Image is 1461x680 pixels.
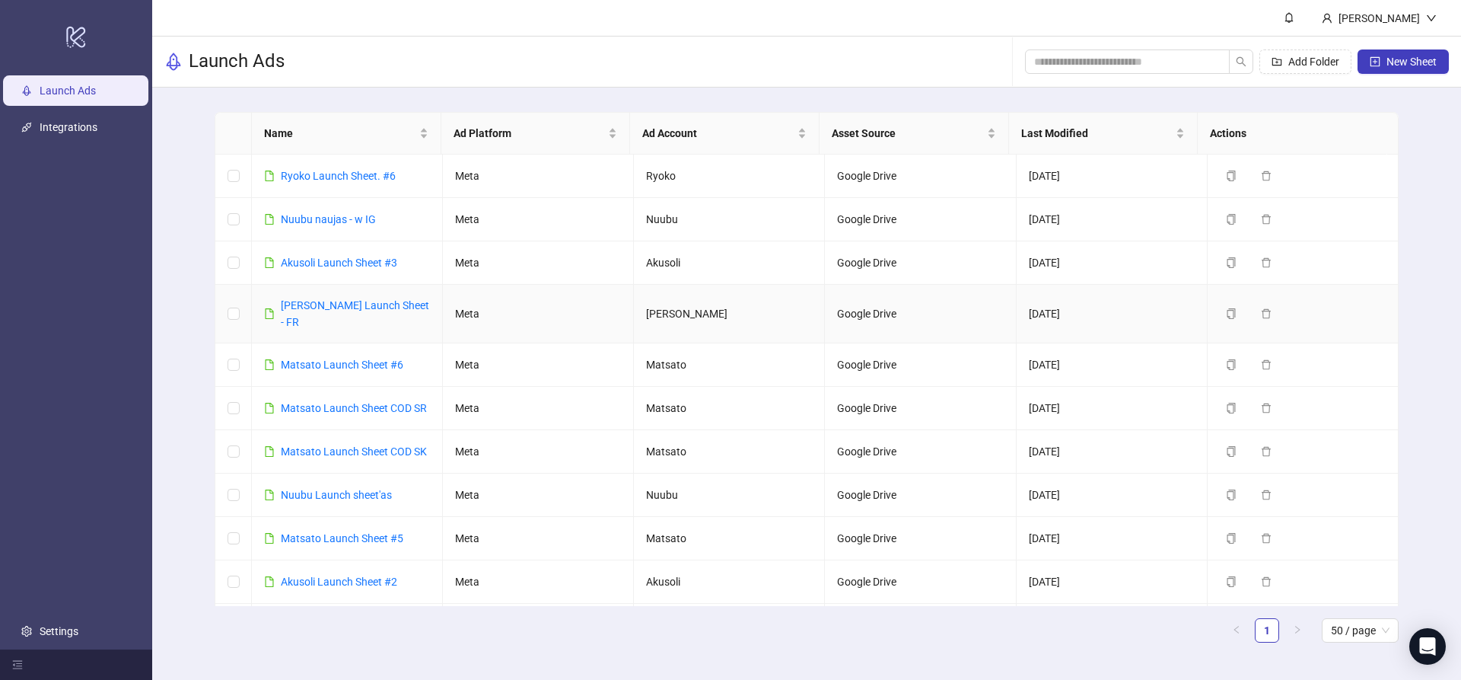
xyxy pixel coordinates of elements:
span: delete [1261,533,1272,544]
th: Actions [1198,113,1387,155]
span: bell [1284,12,1294,23]
td: [DATE] [1017,387,1208,430]
span: user [1322,13,1332,24]
span: file [264,533,275,544]
span: menu-fold [12,659,23,670]
span: Last Modified [1021,125,1173,142]
span: copy [1226,308,1237,319]
span: delete [1261,214,1272,225]
span: file [264,257,275,268]
span: delete [1261,171,1272,181]
span: down [1426,13,1437,24]
span: copy [1226,214,1237,225]
td: Meta [443,604,634,647]
th: Last Modified [1009,113,1198,155]
td: Meta [443,155,634,198]
span: file [264,576,275,587]
td: [DATE] [1017,198,1208,241]
span: 50 / page [1331,619,1389,642]
td: Google Drive [825,241,1016,285]
span: rocket [164,53,183,71]
span: delete [1261,490,1272,500]
span: Ad Platform [454,125,606,142]
td: [DATE] [1017,430,1208,474]
span: delete [1261,308,1272,319]
td: Google Drive [825,474,1016,517]
td: Google Drive [825,517,1016,560]
td: [DATE] [1017,517,1208,560]
td: [DATE] [1017,604,1208,647]
a: Ryoko Launch Sheet. #6 [281,170,396,182]
span: New Sheet [1386,56,1437,68]
span: file [264,403,275,413]
td: Meta [443,560,634,604]
td: Meta [443,198,634,241]
div: [PERSON_NAME] [1332,10,1426,27]
a: Launch Ads [40,85,96,97]
span: delete [1261,359,1272,370]
td: [DATE] [1017,343,1208,387]
td: Nuubu [634,198,825,241]
td: Matsato [634,517,825,560]
button: Add Folder [1259,49,1351,74]
a: Matsato Launch Sheet #5 [281,532,403,544]
li: Previous Page [1224,618,1249,643]
td: Google Drive [825,430,1016,474]
span: copy [1226,446,1237,457]
th: Ad Account [630,113,820,155]
th: Asset Source [820,113,1009,155]
span: folder-add [1272,56,1282,67]
td: [DATE] [1017,155,1208,198]
td: Google Drive [825,155,1016,198]
th: Name [252,113,441,155]
span: copy [1226,490,1237,500]
span: Ad Account [642,125,794,142]
td: [PERSON_NAME] [634,285,825,343]
td: Meta [443,241,634,285]
a: [PERSON_NAME] Launch Sheet - FR [281,299,429,328]
span: Name [264,125,416,142]
td: Google Drive [825,343,1016,387]
span: copy [1226,257,1237,268]
button: New Sheet [1358,49,1449,74]
span: file [264,308,275,319]
a: Akusoli Launch Sheet #2 [281,576,397,588]
span: copy [1226,171,1237,181]
span: delete [1261,446,1272,457]
span: copy [1226,403,1237,413]
span: delete [1261,403,1272,413]
a: Nuubu Launch sheet'as [281,489,392,501]
a: Matsato Launch Sheet COD SR [281,402,427,414]
button: left [1224,618,1249,643]
div: Open Intercom Messenger [1409,628,1446,665]
td: [DATE] [1017,560,1208,604]
a: Nuubu naujas - w IG [281,213,376,225]
td: Meta [443,474,634,517]
span: file [264,446,275,457]
td: Matsato [634,343,825,387]
td: Meta [443,517,634,560]
span: plus-square [1370,56,1380,67]
div: Page Size [1322,618,1399,643]
span: copy [1226,359,1237,370]
td: Meta [443,430,634,474]
span: search [1236,56,1246,67]
td: Meta [443,387,634,430]
span: right [1293,625,1302,634]
a: Integrations [40,121,97,133]
button: right [1285,618,1310,643]
a: 1 [1256,619,1278,642]
th: Ad Platform [441,113,631,155]
td: Meta [443,343,634,387]
td: Meta [443,285,634,343]
td: Google Drive [825,560,1016,604]
td: [DATE] [1017,241,1208,285]
td: [DATE] [1017,285,1208,343]
span: left [1232,625,1241,634]
a: Matsato Launch Sheet #6 [281,359,403,371]
span: file [264,490,275,500]
span: file [264,171,275,181]
h3: Launch Ads [189,49,285,74]
span: Asset Source [832,125,984,142]
td: Matsato [634,430,825,474]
